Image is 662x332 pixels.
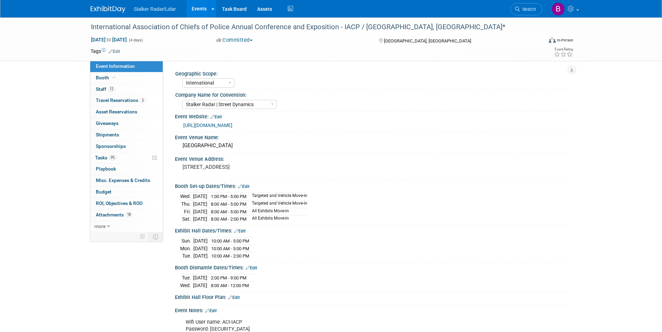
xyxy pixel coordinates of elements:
a: Misc. Expenses & Credits [90,175,163,186]
span: ROI, Objectives & ROO [96,200,143,206]
span: 18 [125,212,132,217]
div: Event Venue Name: [175,132,571,141]
a: Edit [228,295,240,300]
span: Event Information [96,63,135,69]
td: Toggle Event Tabs [149,232,163,241]
span: Budget [96,189,111,195]
a: Attachments18 [90,210,163,221]
td: All Exhibits Move-in [248,208,307,215]
div: Event Notes: [175,305,571,314]
span: 3 [140,98,145,103]
span: Attachments [96,212,132,218]
div: Event Website: [175,111,571,120]
td: Personalize Event Tab Strip [137,232,149,241]
a: Travel Reservations3 [90,95,163,106]
a: Sponsorships [90,141,163,152]
span: 12 [108,86,115,92]
a: Asset Reservations [90,106,163,118]
a: Edit [246,266,257,270]
td: Fri. [180,208,193,215]
span: 8:00 AM - 2:00 PM [211,216,246,222]
a: ROI, Objectives & ROO [90,198,163,209]
a: Edit [234,229,246,234]
span: Asset Reservations [96,109,137,114]
span: 1:00 PM - 5:00 PM [211,194,246,199]
td: Wed. [180,193,193,200]
div: Booth Dismantle Dates/Times: [175,262,571,271]
span: more [94,223,106,229]
td: Targeted and Vehicle Move-in [248,200,307,208]
td: [DATE] [193,208,207,215]
a: Shipments [90,129,163,141]
button: Committed [214,37,255,44]
span: Search [520,7,536,12]
a: Edit [210,114,222,119]
div: Booth Set-up Dates/Times: [175,181,571,190]
a: Booth [90,72,163,84]
td: [DATE] [193,252,208,260]
td: [DATE] [193,193,207,200]
span: [GEOGRAPHIC_DATA], [GEOGRAPHIC_DATA] [384,38,471,44]
span: 10:00 AM - 2:00 PM [211,253,249,259]
a: Search [510,3,542,15]
span: Sponsorships [96,143,126,149]
td: Thu. [180,200,193,208]
div: Geographic Scope: [175,69,568,77]
td: Sat. [180,215,193,223]
a: Playbook [90,164,163,175]
td: All Exhibits Move-in [248,215,307,223]
div: Event Rating [554,48,573,51]
span: Playbook [96,166,116,172]
img: Format-Inperson.png [549,37,556,43]
pre: [STREET_ADDRESS] [183,164,332,170]
td: Tue. [180,252,193,260]
span: 0% [109,155,117,160]
div: Event Venue Address: [175,154,571,163]
span: Travel Reservations [96,97,145,103]
a: Staff12 [90,84,163,95]
span: Giveaways [96,120,118,126]
span: (4 days) [128,38,143,42]
a: Budget [90,187,163,198]
div: [GEOGRAPHIC_DATA] [180,140,566,151]
span: Stalker Radar/Lidar [134,6,176,12]
span: Booth [96,75,117,80]
td: Tue. [180,274,193,282]
td: [DATE] [193,245,208,252]
a: Edit [205,308,217,313]
td: Mon. [180,245,193,252]
td: Wed. [180,282,193,289]
td: Sun. [180,237,193,245]
img: Brooke Journet [552,2,565,16]
span: Shipments [96,132,119,137]
a: Giveaways [90,118,163,129]
div: Exhibit Hall Dates/Times: [175,226,571,235]
span: 8:00 AM - 5:00 PM [211,201,246,207]
a: Edit [238,184,249,189]
i: Booth reservation complete [112,76,116,79]
td: Targeted and Vehicle Move-in [248,193,307,200]
td: [DATE] [193,200,207,208]
div: Exhibit Hall Floor Plan: [175,292,571,301]
td: [DATE] [193,282,207,289]
div: International Association of Chiefs of Police Annual Conference and Exposition - IACP / [GEOGRAPH... [88,21,532,33]
span: Staff [96,86,115,92]
div: Event Format [501,36,573,47]
td: Tags [91,48,120,55]
a: Tasks0% [90,152,163,164]
a: [URL][DOMAIN_NAME] [183,122,232,128]
a: more [90,221,163,232]
a: Event Information [90,61,163,72]
span: [DATE] [DATE] [91,37,127,43]
div: Company Name for Convention: [175,90,568,98]
img: ExhibitDay [91,6,125,13]
td: [DATE] [193,215,207,223]
span: 10:00 AM - 5:00 PM [211,238,249,244]
span: Misc. Expenses & Credits [96,177,150,183]
span: 8:00 AM - 5:00 PM [211,209,246,214]
span: 10:00 AM - 5:00 PM [211,246,249,251]
td: [DATE] [193,274,207,282]
a: Edit [109,49,120,54]
span: 8:00 AM - 12:00 PM [211,283,249,288]
span: Tasks [95,155,117,160]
